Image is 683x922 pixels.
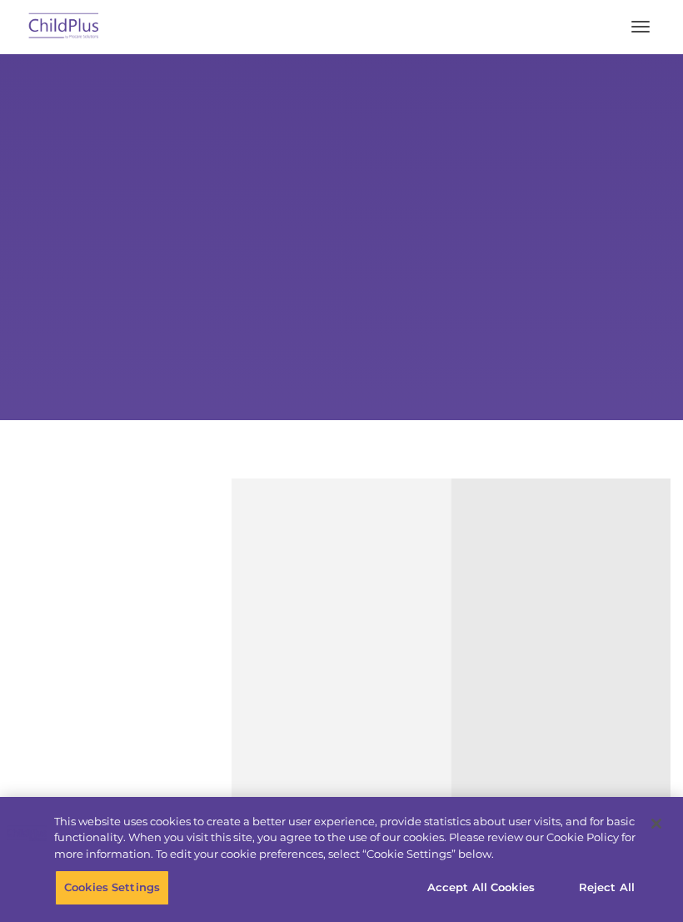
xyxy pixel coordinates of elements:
button: Close [638,805,675,842]
button: Reject All [555,870,659,905]
button: Accept All Cookies [418,870,544,905]
div: This website uses cookies to create a better user experience, provide statistics about user visit... [54,814,636,863]
button: Cookies Settings [55,870,169,905]
img: ChildPlus by Procare Solutions [25,8,103,47]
